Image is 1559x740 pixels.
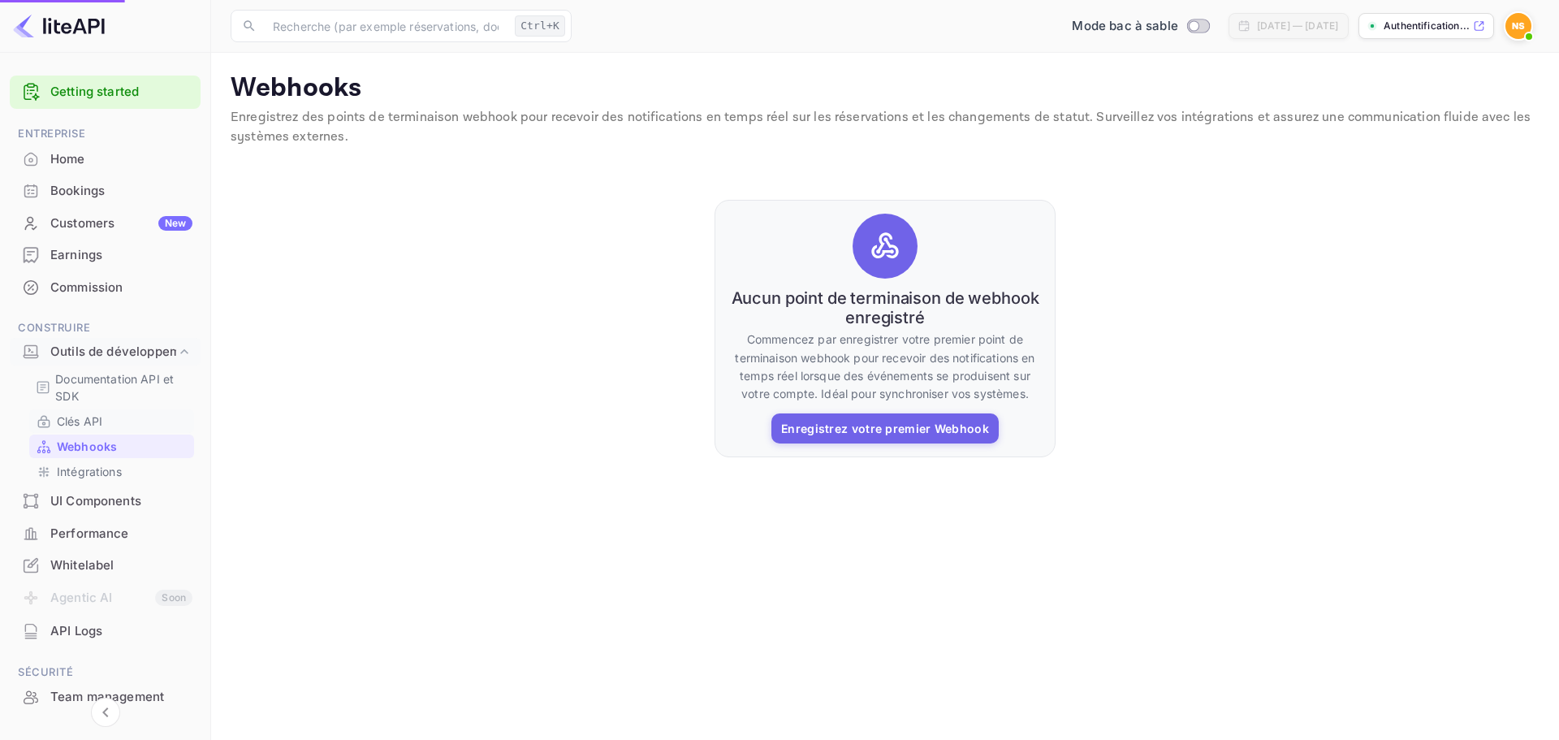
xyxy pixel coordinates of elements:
[36,413,188,430] a: Clés API
[57,439,117,453] font: Webhooks
[10,208,201,240] div: CustomersNew
[29,460,194,483] div: Intégrations
[231,71,361,106] font: Webhooks
[50,182,192,201] div: Bookings
[231,109,1531,145] font: Enregistrez des points de terminaison webhook pour recevoir des notifications en temps réel sur l...
[263,10,508,42] input: Recherche (par exemple réservations, documentation)
[57,414,102,428] font: Clés API
[50,344,199,359] font: Outils de développement
[36,438,188,455] a: Webhooks
[10,175,201,207] div: Bookings
[732,288,1039,327] font: Aucun point de terminaison de webhook enregistré
[10,518,201,550] div: Performance
[13,13,105,39] img: Logo LiteAPI
[158,216,192,231] div: New
[50,556,192,575] div: Whitelabel
[10,144,201,174] a: Home
[50,214,192,233] div: Customers
[50,525,192,543] div: Performance
[10,616,201,646] a: API Logs
[10,272,201,304] div: Commission
[50,246,192,265] div: Earnings
[10,144,201,175] div: Home
[1072,18,1177,33] font: Mode bac à sable
[1505,13,1531,39] img: Nicolas Sery
[1257,19,1338,32] font: [DATE] — [DATE]
[10,272,201,302] a: Commission
[29,435,194,458] div: Webhooks
[50,688,192,707] div: Team management
[50,150,192,169] div: Home
[10,240,201,271] div: Earnings
[781,422,989,435] font: Enregistrez votre premier Webhook
[50,83,192,102] a: Getting started
[10,175,201,206] a: Bookings
[1384,19,1470,32] font: Authentification...
[36,463,188,480] a: Intégrations
[10,208,201,238] a: CustomersNew
[520,19,559,32] font: Ctrl+K
[50,492,192,511] div: UI Components
[10,486,201,516] a: UI Components
[1229,13,1349,39] div: Cliquez pour modifier la période de la plage de dates
[10,338,201,366] div: Outils de développement
[10,518,201,548] a: Performance
[57,465,122,478] font: Intégrations
[18,127,85,140] font: Entreprise
[36,370,188,405] a: Documentation API et SDK
[10,76,201,109] div: Getting started
[91,698,120,727] button: Réduire la navigation
[10,240,201,270] a: Earnings
[29,367,194,408] div: Documentation API et SDK
[18,665,73,678] font: Sécurité
[10,550,201,580] a: Whitelabel
[10,550,201,582] div: Whitelabel
[10,682,201,713] div: Team management
[50,622,192,641] div: API Logs
[771,413,999,444] button: Enregistrez votre premier Webhook
[50,279,192,297] div: Commission
[29,409,194,433] div: Clés API
[10,486,201,517] div: UI Components
[10,682,201,712] a: Team management
[1065,17,1215,36] div: Passer en mode Production
[735,332,1034,400] font: Commencez par enregistrer votre premier point de terminaison webhook pour recevoir des notificati...
[55,372,174,403] font: Documentation API et SDK
[18,321,90,334] font: Construire
[10,616,201,647] div: API Logs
